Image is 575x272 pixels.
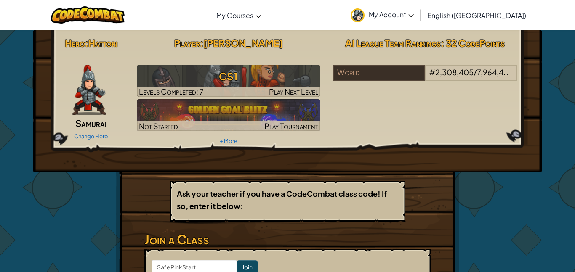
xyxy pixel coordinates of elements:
span: : 32 CodePoints [441,37,505,49]
span: Play Tournament [264,121,318,131]
span: Not Started [139,121,178,131]
span: Levels Completed: 7 [139,87,204,96]
a: My Account [346,2,418,28]
span: 2,308,405 [435,67,474,77]
span: 7,964,455 [477,67,513,77]
span: / [474,67,477,77]
span: : [85,37,88,49]
span: English ([GEOGRAPHIC_DATA]) [427,11,526,20]
a: English ([GEOGRAPHIC_DATA]) [423,4,530,26]
img: CS1 [137,65,321,97]
a: World#2,308,405/7,964,455players [333,73,517,82]
img: samurai.pose.png [72,65,106,115]
h3: Join a Class [144,230,431,249]
span: # [429,67,435,77]
a: Play Next Level [137,65,321,97]
b: Ask your teacher if you have a CodeCombat class code! If so, enter it below: [177,189,387,211]
a: Not StartedPlay Tournament [137,99,321,131]
span: My Account [369,10,414,19]
img: Golden Goal [137,99,321,131]
span: Player [174,37,200,49]
span: Play Next Level [269,87,318,96]
span: Samurai [75,117,106,129]
span: Hero [65,37,85,49]
a: Change Hero [74,133,108,140]
img: avatar [351,8,365,22]
span: players [514,67,537,77]
span: : [200,37,203,49]
span: AI League Team Rankings [345,37,441,49]
span: Hattori [88,37,117,49]
div: World [333,65,425,81]
span: [PERSON_NAME] [203,37,283,49]
img: CodeCombat logo [51,6,125,24]
span: My Courses [216,11,253,20]
a: My Courses [212,4,265,26]
h3: CS1 [137,67,321,86]
a: + More [220,137,237,144]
